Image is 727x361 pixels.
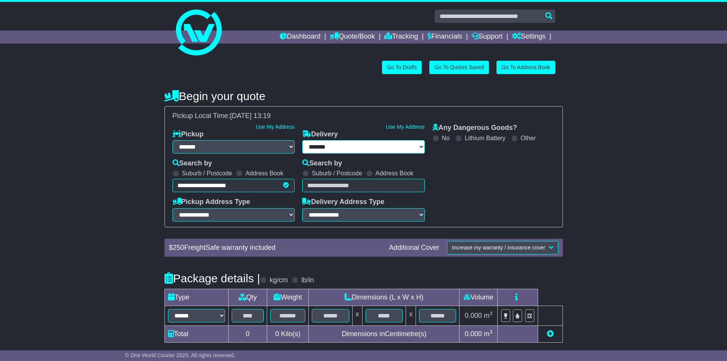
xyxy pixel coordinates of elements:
span: m [484,312,493,319]
label: Address Book [245,170,284,177]
td: Qty [228,289,267,306]
td: 0 [228,325,267,342]
a: Use My Address [386,124,425,130]
a: Go To Drafts [382,61,422,74]
label: Delivery Address Type [302,198,384,206]
label: Pickup [172,130,204,139]
label: Delivery [302,130,338,139]
td: x [406,306,416,325]
span: © One World Courier 2025. All rights reserved. [125,352,235,358]
h4: Begin your quote [164,90,563,102]
span: 250 [173,244,184,251]
td: Dimensions in Centimetre(s) [309,325,459,342]
a: Support [472,31,503,44]
span: 0 [275,330,279,338]
a: Financials [427,31,462,44]
td: Weight [267,289,309,306]
a: Go To Address Book [496,61,555,74]
h4: Package details | [164,272,260,285]
label: Pickup Address Type [172,198,250,206]
label: Address Book [376,170,414,177]
div: Pickup Local Time: [169,112,559,120]
label: Search by [302,159,342,168]
a: Settings [512,31,546,44]
td: Volume [459,289,498,306]
label: No [442,134,450,142]
div: Additional Cover [385,244,443,252]
sup: 3 [490,329,493,335]
label: kg/cm [269,276,288,285]
button: Increase my warranty / insurance cover [447,241,558,254]
td: Total [164,325,228,342]
span: 0.000 [465,312,482,319]
td: Kilo(s) [267,325,309,342]
label: Other [521,134,536,142]
label: Suburb / Postcode [182,170,232,177]
a: Go To Quotes Saved [429,61,489,74]
span: 0.000 [465,330,482,338]
sup: 3 [490,311,493,316]
a: Dashboard [280,31,321,44]
span: Increase my warranty / insurance cover [452,244,545,251]
a: Use My Address [256,124,295,130]
label: Lithium Battery [465,134,506,142]
label: Search by [172,159,212,168]
label: Suburb / Postcode [312,170,362,177]
a: Tracking [384,31,418,44]
label: Any Dangerous Goods? [432,124,517,132]
span: [DATE] 13:19 [230,112,271,120]
td: Type [164,289,228,306]
a: Quote/Book [330,31,375,44]
a: Add new item [547,330,554,338]
div: $ FreightSafe warranty included [165,244,385,252]
td: Dimensions (L x W x H) [309,289,459,306]
td: x [352,306,362,325]
span: m [484,330,493,338]
label: lb/in [301,276,314,285]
